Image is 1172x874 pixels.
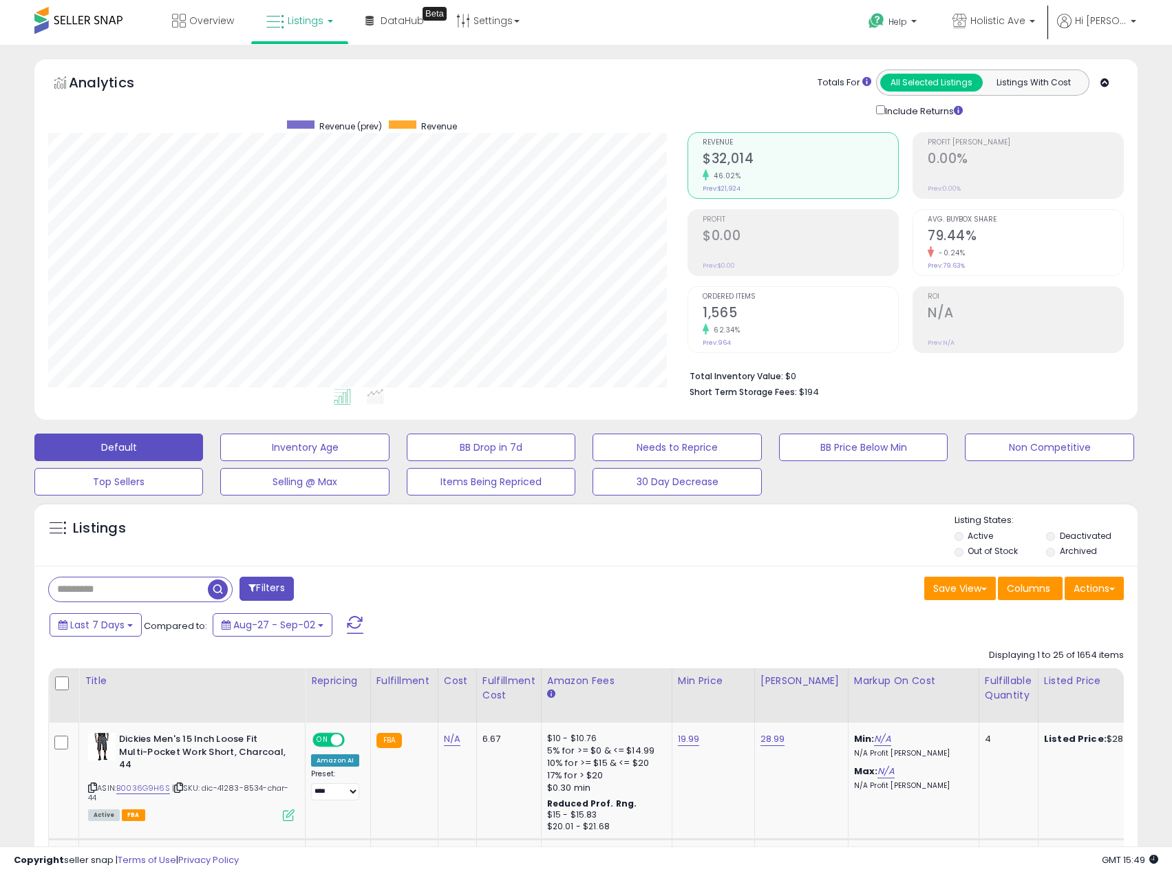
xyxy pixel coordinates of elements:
[760,732,785,746] a: 28.99
[854,674,973,688] div: Markup on Cost
[985,733,1027,745] div: 4
[421,120,457,132] span: Revenue
[116,782,170,794] a: B0036G9H6S
[1044,674,1163,688] div: Listed Price
[547,688,555,701] small: Amazon Fees.
[888,16,907,28] span: Help
[118,853,176,866] a: Terms of Use
[70,618,125,632] span: Last 7 Days
[1057,14,1136,45] a: Hi [PERSON_NAME]
[376,733,402,748] small: FBA
[924,577,996,600] button: Save View
[998,577,1063,600] button: Columns
[874,732,891,746] a: N/A
[547,798,637,809] b: Reduced Prof. Rng.
[547,757,661,769] div: 10% for >= $15 & <= $20
[547,674,666,688] div: Amazon Fees
[854,749,968,758] p: N/A Profit [PERSON_NAME]
[88,782,289,803] span: | SKU: dic-41283-8534-char-44
[880,74,983,92] button: All Selected Listings
[1044,732,1107,745] b: Listed Price:
[928,216,1123,224] span: Avg. Buybox Share
[547,733,661,745] div: $10 - $10.76
[866,103,979,118] div: Include Returns
[444,674,471,688] div: Cost
[288,14,323,28] span: Listings
[968,545,1018,557] label: Out of Stock
[854,781,968,791] p: N/A Profit [PERSON_NAME]
[703,184,741,193] small: Prev: $21,924
[709,171,741,181] small: 46.02%
[119,733,286,775] b: Dickies Men's 15 Inch Loose Fit Multi-Pocket Work Short, Charcoal, 44
[854,732,875,745] b: Min:
[423,7,447,21] div: Tooltip anchor
[593,468,761,495] button: 30 Day Decrease
[848,668,979,723] th: The percentage added to the cost of goods (COGS) that forms the calculator for Min & Max prices.
[73,519,126,538] h5: Listings
[88,733,295,820] div: ASIN:
[928,151,1123,169] h2: 0.00%
[220,468,389,495] button: Selling @ Max
[970,14,1025,28] span: Holistic Ave
[482,674,535,703] div: Fulfillment Cost
[928,339,955,347] small: Prev: N/A
[760,674,842,688] div: [PERSON_NAME]
[50,613,142,637] button: Last 7 Days
[928,228,1123,246] h2: 79.44%
[34,434,203,461] button: Default
[34,468,203,495] button: Top Sellers
[314,734,331,746] span: ON
[989,649,1124,662] div: Displaying 1 to 25 of 1654 items
[965,434,1133,461] button: Non Competitive
[88,733,116,760] img: 41uWWFC-czL._SL40_.jpg
[703,139,898,147] span: Revenue
[311,674,365,688] div: Repricing
[703,216,898,224] span: Profit
[928,293,1123,301] span: ROI
[547,809,661,821] div: $15 - $15.83
[233,618,315,632] span: Aug-27 - Sep-02
[709,325,740,335] small: 62.34%
[703,293,898,301] span: Ordered Items
[703,339,731,347] small: Prev: 964
[1060,545,1097,557] label: Archived
[968,530,993,542] label: Active
[928,262,965,270] small: Prev: 79.63%
[444,732,460,746] a: N/A
[547,821,661,833] div: $20.01 - $21.68
[14,853,64,866] strong: Copyright
[928,305,1123,323] h2: N/A
[857,2,930,45] a: Help
[1102,853,1158,866] span: 2025-09-10 15:49 GMT
[690,386,797,398] b: Short Term Storage Fees:
[818,76,871,89] div: Totals For
[122,809,145,821] span: FBA
[69,73,161,96] h5: Analytics
[547,782,661,794] div: $0.30 min
[934,248,965,258] small: -0.24%
[690,367,1114,383] li: $0
[14,854,239,867] div: seller snap | |
[1060,530,1111,542] label: Deactivated
[703,262,735,270] small: Prev: $0.00
[144,619,207,632] span: Compared to:
[985,674,1032,703] div: Fulfillable Quantity
[407,434,575,461] button: BB Drop in 7d
[1044,733,1158,745] div: $28.99
[690,370,783,382] b: Total Inventory Value:
[877,765,894,778] a: N/A
[482,733,531,745] div: 6.67
[547,745,661,757] div: 5% for >= $0 & <= $14.99
[319,120,382,132] span: Revenue (prev)
[1075,14,1127,28] span: Hi [PERSON_NAME]
[547,769,661,782] div: 17% for > $20
[854,765,878,778] b: Max:
[703,151,898,169] h2: $32,014
[311,754,359,767] div: Amazon AI
[88,809,120,821] span: All listings currently available for purchase on Amazon
[343,734,365,746] span: OFF
[928,184,961,193] small: Prev: 0.00%
[593,434,761,461] button: Needs to Reprice
[376,674,432,688] div: Fulfillment
[703,305,898,323] h2: 1,565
